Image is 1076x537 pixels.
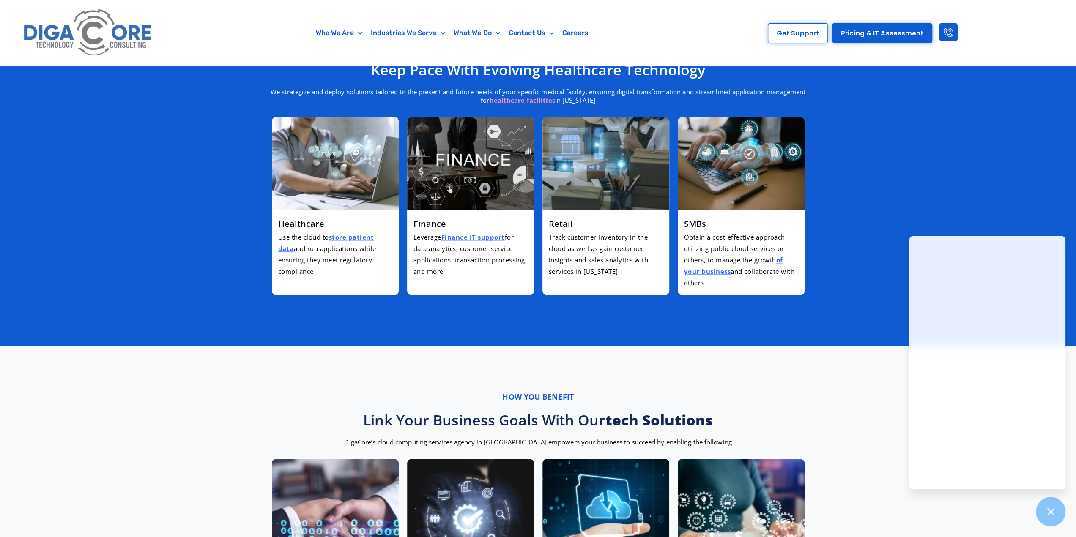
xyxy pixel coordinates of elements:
h3: Link your business goals with our [268,411,809,429]
a: Contact Us [504,23,558,43]
h3: SMBs [684,218,798,229]
a: healthcare facilities [489,96,555,104]
p: Obtain a cost-effective approach, utilizing public cloud services or others, to manage the growth... [684,232,798,289]
p: How you benefit [268,392,809,402]
h3: Healthcare [278,218,392,229]
img: Digacore logo 1 [20,4,156,62]
p: We strategize and deploy solutions tailored to the present and future needs of your specific medi... [268,87,809,104]
img: Cloud computing services for retail business [542,117,669,210]
p: DigaCore’s cloud computing services agency in [GEOGRAPHIC_DATA] empowers your business to succeed... [268,438,809,446]
h2: Keep pace with evolving healthcare technology [268,60,809,79]
img: managed it services for SMBs [678,117,805,210]
span: Get Support [777,30,819,36]
a: Finance IT support [441,233,505,241]
a: What We Do [449,23,504,43]
img: managed it services for Healthcare [272,117,399,210]
a: Get Support [768,23,828,43]
h3: Finance [413,218,528,229]
span: Pricing & IT Assessment [841,30,923,36]
p: Track customer inventory in the cloud as well as gain customer insights and sales analytics with ... [549,232,663,277]
iframe: Chatgenie Messenger [909,236,1065,489]
p: Leverage for data analytics, customer service applications, transaction processing, and more [413,232,528,277]
a: Who We Are [312,23,367,43]
a: Pricing & IT Assessment [832,23,932,43]
a: Industries We Serve [367,23,449,43]
h3: Retail [549,218,663,229]
strong: tech solutions [605,410,712,430]
img: managed it services for small business, managed it services for Finance [407,117,534,210]
a: Careers [558,23,593,43]
p: Use the cloud to and run applications while ensuring they meet regulatory compliance [278,232,392,277]
nav: Menu [207,23,697,43]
